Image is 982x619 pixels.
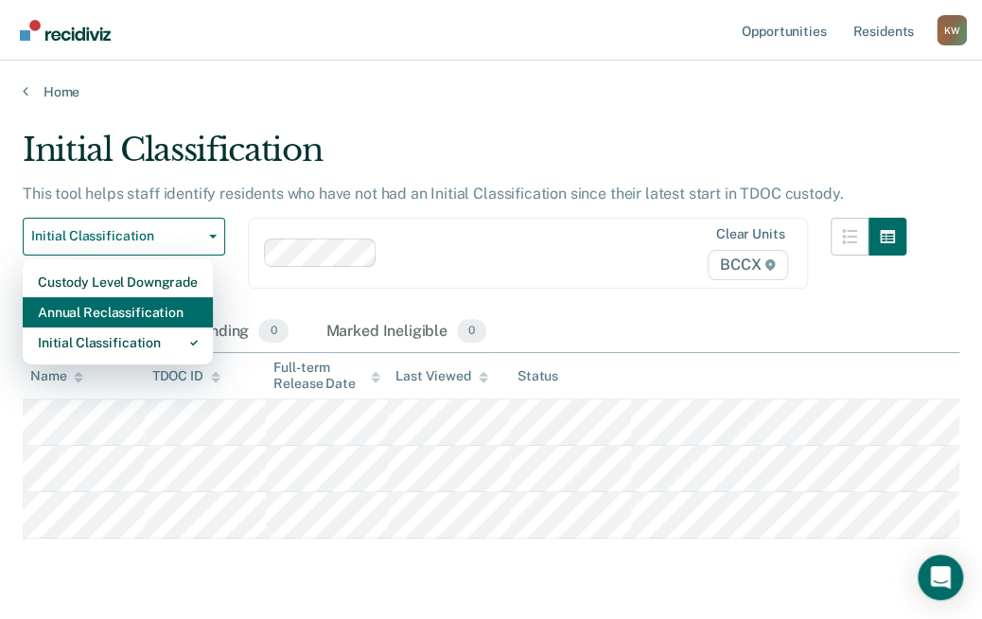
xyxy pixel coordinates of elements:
[23,185,843,203] p: This tool helps staff identify residents who have not had an Initial Classification since their l...
[517,368,558,384] div: Status
[188,311,291,353] div: Pending0
[31,228,202,244] span: Initial Classification
[395,368,487,384] div: Last Viewed
[23,259,213,365] div: Dropdown Menu
[23,83,959,100] a: Home
[38,327,198,358] div: Initial Classification
[716,226,785,242] div: Clear units
[457,319,486,344] span: 0
[20,20,111,41] img: Recidiviz
[23,131,906,185] div: Initial Classification
[937,15,967,45] button: Profile dropdown button
[38,267,198,297] div: Custody Level Downgrade
[708,250,788,280] span: BCCX
[273,360,380,392] div: Full-term Release Date
[258,319,288,344] span: 0
[38,297,198,327] div: Annual Reclassification
[152,368,220,384] div: TDOC ID
[23,218,225,256] button: Initial Classification
[937,15,967,45] div: K W
[30,368,83,384] div: Name
[323,311,491,353] div: Marked Ineligible0
[918,555,963,600] div: Open Intercom Messenger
